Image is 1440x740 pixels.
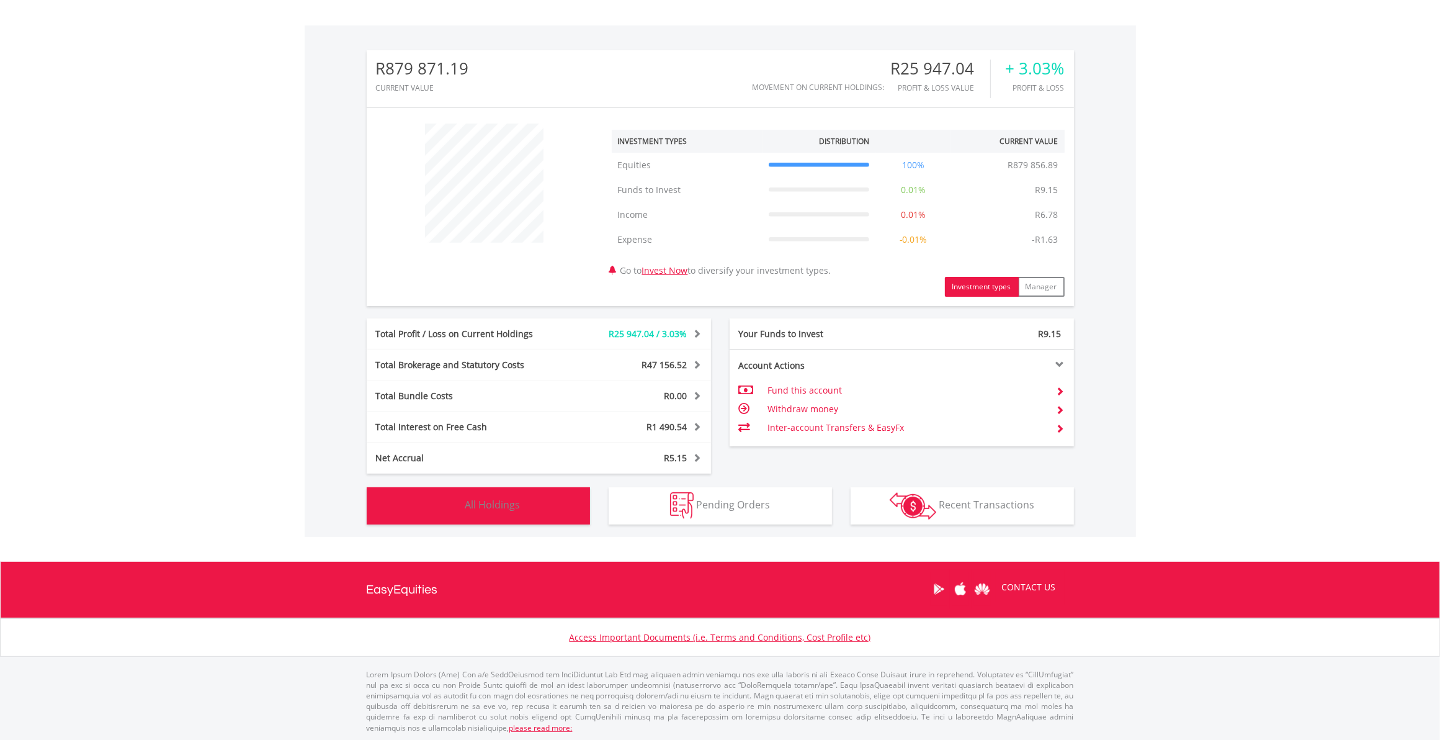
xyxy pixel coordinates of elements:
[875,178,951,202] td: 0.01%
[753,83,885,91] div: Movement on Current Holdings:
[972,570,993,608] a: Huawei
[609,487,832,525] button: Pending Orders
[570,631,871,643] a: Access Important Documents (i.e. Terms and Conditions, Cost Profile etc)
[367,452,568,464] div: Net Accrual
[696,498,770,512] span: Pending Orders
[819,136,869,147] div: Distribution
[642,264,688,276] a: Invest Now
[767,400,1046,418] td: Withdraw money
[509,723,573,733] a: please read more:
[670,492,694,519] img: pending_instructions-wht.png
[928,570,950,608] a: Google Play
[875,202,951,227] td: 0.01%
[367,669,1074,733] p: Lorem Ipsum Dolors (Ame) Con a/e SeddOeiusmod tem InciDiduntut Lab Etd mag aliquaen admin veniamq...
[367,359,568,371] div: Total Brokerage and Statutory Costs
[612,153,762,178] td: Equities
[945,277,1019,297] button: Investment types
[367,487,590,525] button: All Holdings
[890,492,936,520] img: transactions-zar-wht.png
[1006,60,1065,78] div: + 3.03%
[1029,202,1065,227] td: R6.78
[664,452,687,464] span: R5.15
[376,60,469,78] div: R879 871.19
[730,359,902,372] div: Account Actions
[851,487,1074,525] button: Recent Transactions
[993,570,1065,605] a: CONTACT US
[1006,84,1065,92] div: Profit & Loss
[767,418,1046,437] td: Inter-account Transfers & EasyFx
[664,390,687,402] span: R0.00
[609,328,687,340] span: R25 947.04 / 3.03%
[647,421,687,433] span: R1 490.54
[367,562,438,618] a: EasyEquities
[465,498,521,512] span: All Holdings
[950,570,972,608] a: Apple
[612,130,762,153] th: Investment Types
[367,390,568,402] div: Total Bundle Costs
[1018,277,1065,297] button: Manager
[367,328,568,340] div: Total Profit / Loss on Current Holdings
[891,84,990,92] div: Profit & Loss Value
[939,498,1034,512] span: Recent Transactions
[642,359,687,371] span: R47 156.52
[875,227,951,252] td: -0.01%
[875,153,951,178] td: 100%
[1039,328,1062,340] span: R9.15
[602,117,1074,297] div: Go to to diversify your investment types.
[951,130,1065,153] th: Current Value
[367,421,568,433] div: Total Interest on Free Cash
[767,381,1046,400] td: Fund this account
[612,178,762,202] td: Funds to Invest
[1026,227,1065,252] td: -R1.63
[612,227,762,252] td: Expense
[436,492,463,519] img: holdings-wht.png
[730,328,902,340] div: Your Funds to Invest
[891,60,990,78] div: R25 947.04
[376,84,469,92] div: CURRENT VALUE
[612,202,762,227] td: Income
[1029,178,1065,202] td: R9.15
[1002,153,1065,178] td: R879 856.89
